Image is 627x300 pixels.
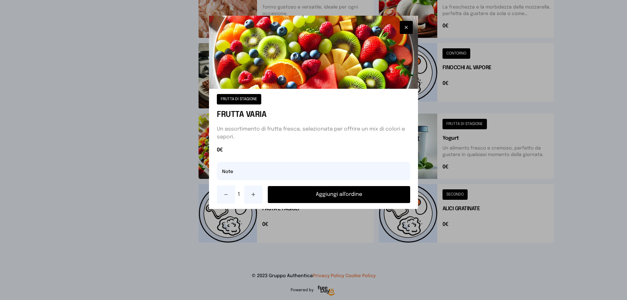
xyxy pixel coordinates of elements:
span: 1 [238,191,242,198]
img: FRUTTA VARIA [209,16,418,89]
p: Un assortimento di frutta fresca, selezionata per offrire un mix di colori e sapori. [217,125,410,141]
span: 0€ [217,146,410,154]
h1: FRUTTA VARIA [217,110,410,120]
button: FRUTTA DI STAGIONE [217,94,261,104]
button: Aggiungi all'ordine [268,186,410,203]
